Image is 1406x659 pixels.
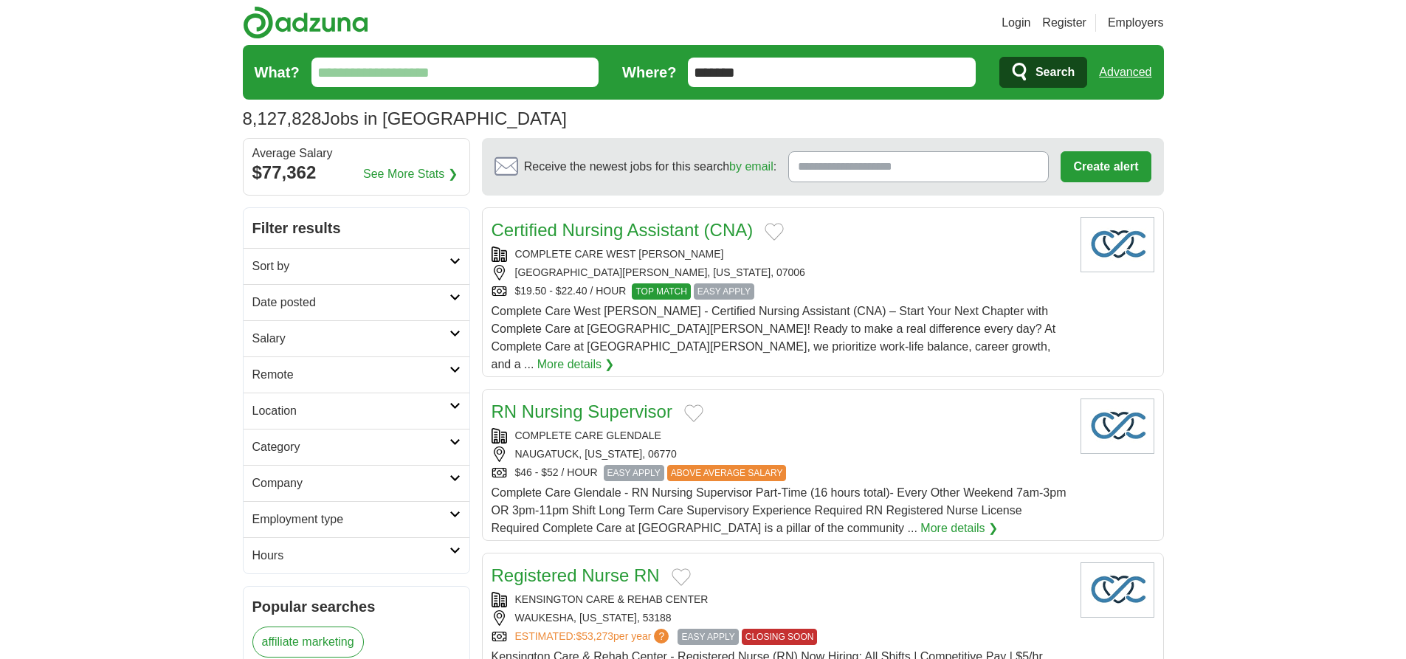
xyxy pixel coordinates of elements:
span: Search [1035,58,1075,87]
div: $46 - $52 / HOUR [492,465,1069,481]
div: COMPLETE CARE WEST [PERSON_NAME] [492,246,1069,262]
span: ABOVE AVERAGE SALARY [667,465,787,481]
h2: Date posted [252,294,449,311]
a: See More Stats ❯ [363,165,458,183]
div: Average Salary [252,148,461,159]
a: Company [244,465,469,501]
h1: Jobs in [GEOGRAPHIC_DATA] [243,108,567,128]
a: Location [244,393,469,429]
span: 8,127,828 [243,106,322,132]
a: Date posted [244,284,469,320]
span: TOP MATCH [632,283,690,300]
a: Remote [244,356,469,393]
a: Salary [244,320,469,356]
span: EASY APPLY [694,283,754,300]
button: Add to favorite jobs [684,404,703,422]
a: Employers [1108,14,1164,32]
span: Complete Care Glendale - RN Nursing Supervisor Part-Time (16 hours total)- Every Other Weekend 7a... [492,486,1066,534]
span: Complete Care West [PERSON_NAME] - Certified Nursing Assistant (CNA) – Start Your Next Chapter wi... [492,305,1056,370]
h2: Hours [252,547,449,565]
span: CLOSING SOON [742,629,818,645]
span: EASY APPLY [678,629,738,645]
h2: Filter results [244,208,469,248]
a: Category [244,429,469,465]
button: Create alert [1061,151,1151,182]
a: by email [729,160,773,173]
div: NAUGATUCK, [US_STATE], 06770 [492,446,1069,462]
label: What? [255,61,300,83]
label: Where? [622,61,676,83]
a: ESTIMATED:$53,273per year? [515,629,672,645]
button: Search [999,57,1087,88]
a: More details ❯ [537,356,615,373]
a: Sort by [244,248,469,284]
div: $77,362 [252,159,461,186]
a: Certified Nursing Assistant (CNA) [492,220,754,240]
h2: Popular searches [252,596,461,618]
h2: Location [252,402,449,420]
img: Company logo [1081,398,1154,454]
img: Adzuna logo [243,6,368,39]
div: [GEOGRAPHIC_DATA][PERSON_NAME], [US_STATE], 07006 [492,265,1069,280]
a: affiliate marketing [252,627,364,658]
span: EASY APPLY [604,465,664,481]
h2: Remote [252,366,449,384]
h2: Sort by [252,258,449,275]
a: Login [1002,14,1030,32]
a: RN Nursing Supervisor [492,401,672,421]
div: KENSINGTON CARE & REHAB CENTER [492,592,1069,607]
span: ? [654,629,669,644]
img: Company logo [1081,562,1154,618]
a: Registered Nurse RN [492,565,660,585]
button: Add to favorite jobs [672,568,691,586]
div: COMPLETE CARE GLENDALE [492,428,1069,444]
span: Receive the newest jobs for this search : [524,158,776,176]
button: Add to favorite jobs [765,223,784,241]
div: WAUKESHA, [US_STATE], 53188 [492,610,1069,626]
a: Employment type [244,501,469,537]
img: Company logo [1081,217,1154,272]
span: $53,273 [576,630,613,642]
h2: Employment type [252,511,449,528]
a: Advanced [1099,58,1151,87]
h2: Salary [252,330,449,348]
a: More details ❯ [920,520,998,537]
div: $19.50 - $22.40 / HOUR [492,283,1069,300]
h2: Category [252,438,449,456]
a: Register [1042,14,1086,32]
h2: Company [252,475,449,492]
a: Hours [244,537,469,573]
